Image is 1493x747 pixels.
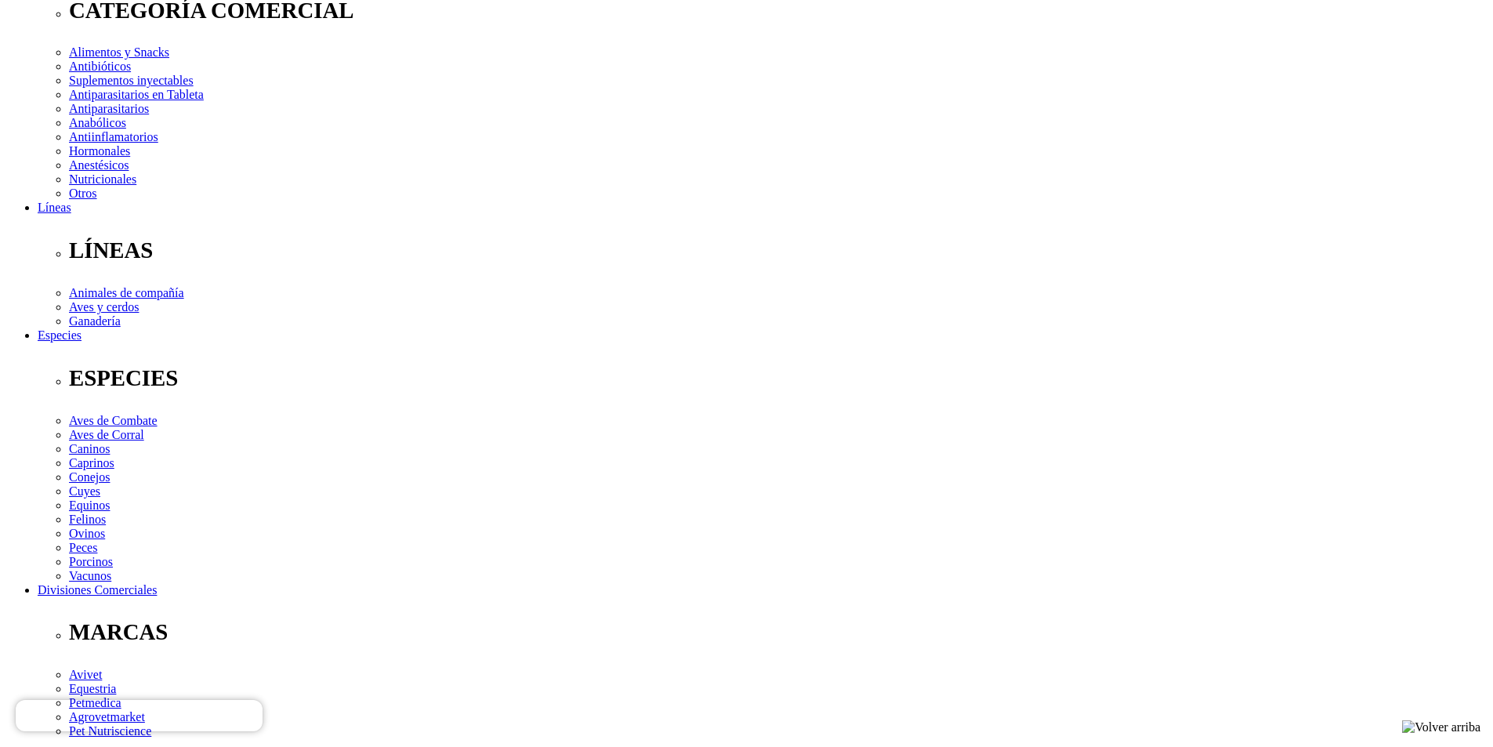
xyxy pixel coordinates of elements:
a: Divisiones Comerciales [38,583,157,597]
a: Aves de Combate [69,414,158,427]
a: Otros [69,187,97,200]
a: Antibióticos [69,60,131,73]
p: ESPECIES [69,365,1487,391]
a: Antiparasitarios en Tableta [69,88,204,101]
a: Nutricionales [69,172,136,186]
a: Especies [38,328,82,342]
a: Antiinflamatorios [69,130,158,143]
a: Vacunos [69,569,111,582]
a: Caninos [69,442,110,455]
a: Anestésicos [69,158,129,172]
a: Cuyes [69,484,100,498]
p: LÍNEAS [69,238,1487,263]
p: MARCAS [69,619,1487,645]
a: Suplementos inyectables [69,74,194,87]
a: Porcinos [69,555,113,568]
a: Petmedica [69,696,121,709]
a: Equinos [69,499,110,512]
a: Líneas [38,201,71,214]
a: Antiparasitarios [69,102,149,115]
a: Aves y cerdos [69,300,139,314]
a: Ovinos [69,527,105,540]
a: Hormonales [69,144,130,158]
img: Volver arriba [1402,720,1480,734]
a: Conejos [69,470,110,484]
a: Avivet [69,668,102,681]
a: Anabólicos [69,116,126,129]
a: Peces [69,541,97,554]
a: Felinos [69,513,106,526]
a: Equestria [69,682,116,695]
a: Ganadería [69,314,121,328]
a: Animales de compañía [69,286,184,299]
iframe: Brevo live chat [16,700,263,731]
a: Caprinos [69,456,114,470]
a: Aves de Corral [69,428,144,441]
a: Alimentos y Snacks [69,45,169,59]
